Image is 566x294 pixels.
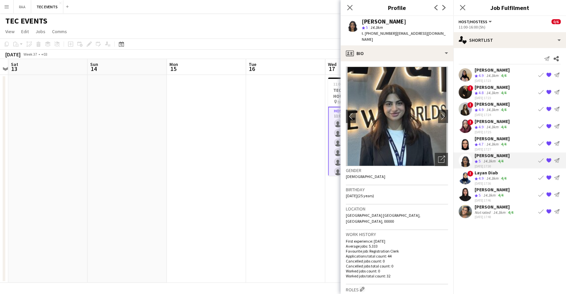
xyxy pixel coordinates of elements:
[341,45,453,61] div: Bio
[435,153,448,166] div: Open photos pop-in
[501,176,506,181] app-skills-label: 4/4
[41,52,47,57] div: +03
[346,254,448,259] p: Applications total count: 44
[474,130,510,134] div: [DATE] 17:25
[90,61,98,67] span: Sun
[369,25,384,30] span: 14.3km
[338,99,376,104] span: BEAST HOUSE - RIYADH
[328,78,402,176] app-job-card: 11:00-16:00 (5h)0/6TEC ACTIVATION @ BEAST HOUSE - RIYADH BEAST HOUSE - RIYADH1 RoleHost/Hostess11...
[362,31,446,42] span: | [EMAIL_ADDRESS][DOMAIN_NAME]
[21,29,29,34] span: Edit
[362,19,406,25] div: [PERSON_NAME]
[366,25,368,30] span: 5
[346,259,448,264] p: Cancelled jobs count: 0
[474,79,510,83] div: [DATE] 17:23
[474,181,508,185] div: [DATE] 17:36
[249,61,256,67] span: Tue
[498,158,503,163] app-skills-label: 4/4
[474,152,510,158] div: [PERSON_NAME]
[501,90,506,95] app-skills-label: 4/4
[459,19,493,24] button: Host/Hostess
[89,65,98,73] span: 14
[346,264,448,268] p: Cancelled jobs total count: 0
[33,27,48,36] a: Jobs
[248,65,256,73] span: 16
[474,101,510,107] div: [PERSON_NAME]
[346,249,448,254] p: Favourite job: Registration Clerk
[346,239,448,244] p: First experience: [DATE]
[333,82,360,87] span: 11:00-16:00 (5h)
[3,27,17,36] a: View
[501,124,506,129] app-skills-label: 4/4
[346,206,448,212] h3: Location
[35,29,45,34] span: Jobs
[482,158,497,164] div: 14.3km
[327,65,337,73] span: 17
[551,19,561,24] span: 0/6
[328,87,402,99] h3: TEC ACTIVATION @ BEAST HOUSE - RIYADH
[474,215,515,219] div: [DATE] 17:48
[52,29,67,34] span: Comms
[474,210,492,215] div: Not rated
[498,193,503,198] app-skills-label: 4/4
[467,85,473,91] span: !
[474,136,510,142] div: [PERSON_NAME]
[474,147,510,151] div: [DATE] 17:27
[467,170,473,176] span: !
[346,244,448,249] p: Average jobs: 5.333
[5,29,15,34] span: View
[478,193,480,198] span: 5
[478,158,480,163] span: 5
[346,187,448,193] h3: Birthday
[474,95,510,100] div: [DATE] 17:23
[346,213,420,224] span: [GEOGRAPHIC_DATA] [GEOGRAPHIC_DATA], [GEOGRAPHIC_DATA], 00000
[501,73,506,78] app-skills-label: 4/4
[5,51,21,58] div: [DATE]
[501,107,506,112] app-skills-label: 4/4
[482,193,497,198] div: 14.3km
[474,187,510,193] div: [PERSON_NAME]
[346,286,448,293] h3: Roles
[328,107,402,179] app-card-role: Host/Hostess116A0/611:00-16:00 (5h)
[474,84,510,90] div: [PERSON_NAME]
[474,67,510,73] div: [PERSON_NAME]
[485,142,500,147] div: 14.3km
[474,164,510,168] div: [DATE] 17:30
[22,52,38,57] span: Week 37
[19,27,31,36] a: Edit
[478,107,483,112] span: 4.9
[485,73,500,79] div: 14.3km
[362,31,396,36] span: t. [PHONE_NUMBER]
[474,113,510,117] div: [DATE] 17:24
[474,198,510,203] div: [DATE] 17:46
[168,65,178,73] span: 15
[492,210,507,215] div: 14.3km
[478,73,483,78] span: 4.9
[346,174,385,179] span: [DEMOGRAPHIC_DATA]
[346,268,448,273] p: Worked jobs count: 0
[346,273,448,278] p: Worked jobs total count: 32
[485,124,500,130] div: 14.3km
[346,193,374,198] span: [DATE] (25 years)
[474,118,510,124] div: [PERSON_NAME]
[478,142,483,147] span: 4.7
[485,176,500,181] div: 14.3km
[485,107,500,113] div: 14.3km
[453,3,566,12] h3: Job Fulfilment
[501,142,506,147] app-skills-label: 4/4
[346,67,448,166] img: Crew avatar or photo
[467,119,473,125] span: !
[467,102,473,108] span: !
[341,3,453,12] h3: Profile
[14,0,31,13] button: RAA
[11,61,18,67] span: Sat
[459,19,487,24] span: Host/Hostess
[5,16,47,26] h1: TEC EVENTS
[169,61,178,67] span: Mon
[474,170,508,176] div: Layan Diab
[31,0,63,13] button: TEC EVENTS
[10,65,18,73] span: 13
[478,124,483,129] span: 4.9
[328,61,337,67] span: Wed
